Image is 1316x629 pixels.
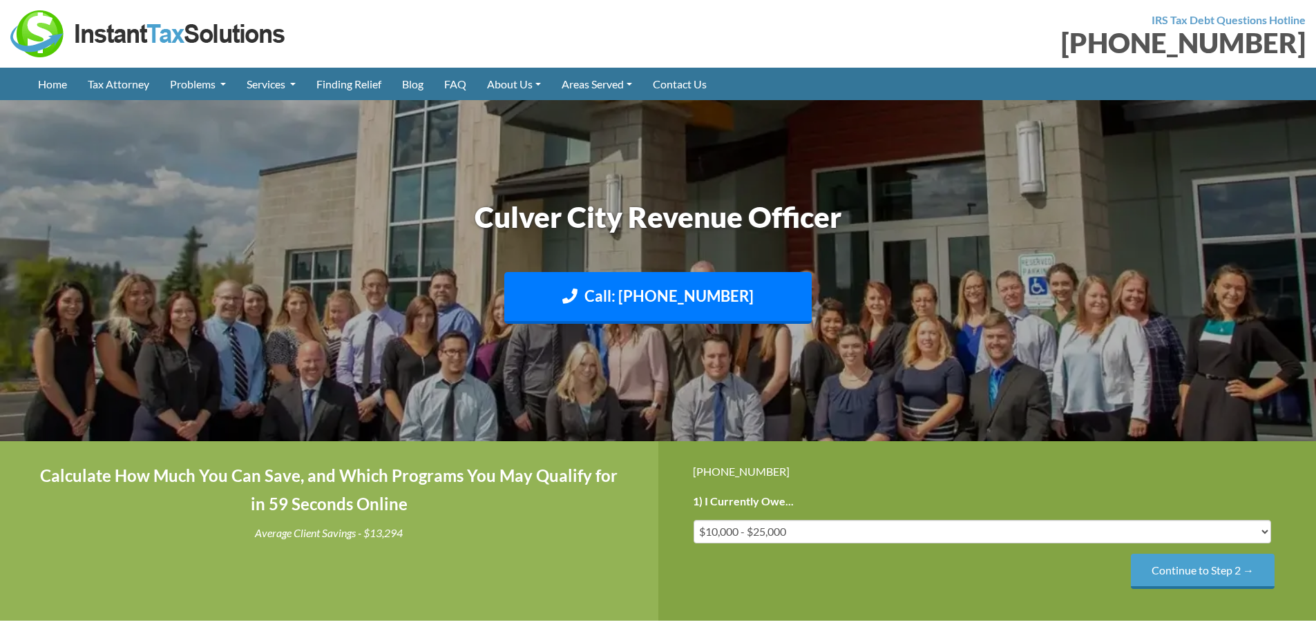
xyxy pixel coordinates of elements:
[551,68,642,100] a: Areas Served
[77,68,160,100] a: Tax Attorney
[693,462,1282,481] div: [PHONE_NUMBER]
[275,197,1042,238] h1: Culver City Revenue Officer
[434,68,477,100] a: FAQ
[306,68,392,100] a: Finding Relief
[10,10,287,57] img: Instant Tax Solutions Logo
[1131,554,1275,589] input: Continue to Step 2 →
[28,68,77,100] a: Home
[392,68,434,100] a: Blog
[35,462,624,519] h4: Calculate How Much You Can Save, and Which Programs You May Qualify for in 59 Seconds Online
[693,494,794,509] label: 1) I Currently Owe...
[477,68,551,100] a: About Us
[642,68,717,100] a: Contact Us
[236,68,306,100] a: Services
[1152,13,1306,26] strong: IRS Tax Debt Questions Hotline
[255,526,403,539] i: Average Client Savings - $13,294
[160,68,236,100] a: Problems
[669,29,1306,57] div: [PHONE_NUMBER]
[504,272,812,324] a: Call: [PHONE_NUMBER]
[10,26,287,39] a: Instant Tax Solutions Logo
